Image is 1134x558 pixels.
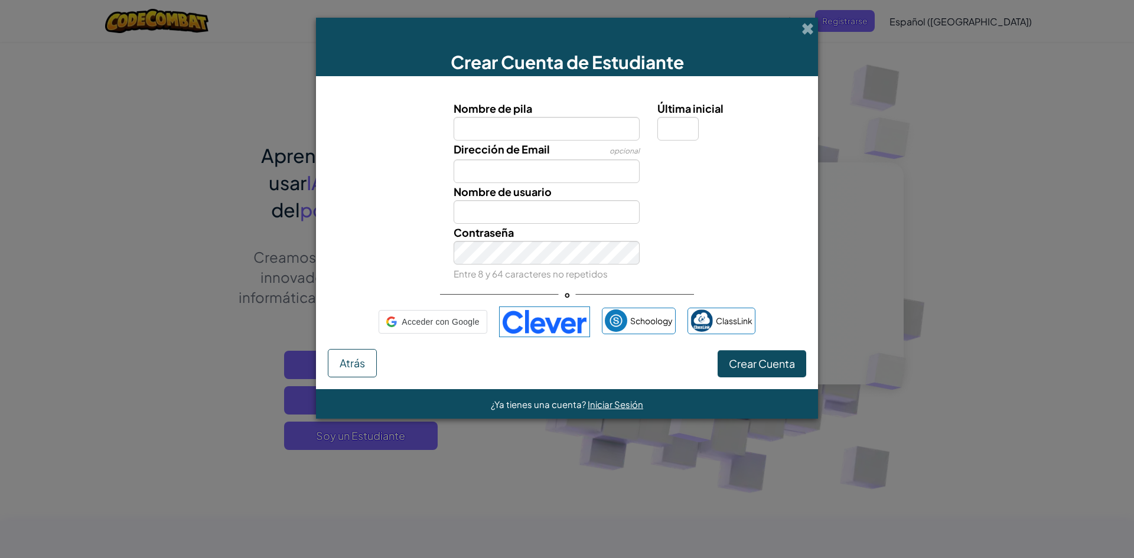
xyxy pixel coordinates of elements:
[454,268,608,279] small: Entre 8 y 64 caracteres no repetidos
[588,399,643,410] a: Iniciar Sesión
[657,102,724,115] span: Última inicial
[451,51,684,73] span: Crear Cuenta de Estudiante
[718,350,806,377] button: Crear Cuenta
[402,314,479,331] span: Acceder con Google
[340,356,365,370] span: Atrás
[690,309,713,332] img: classlink-logo-small.png
[559,286,576,303] span: o
[454,102,532,115] span: Nombre de pila
[630,312,673,329] span: Schoology
[610,146,640,155] span: opcional
[454,185,552,198] span: Nombre de usuario
[499,306,590,337] img: clever-logo-blue.png
[716,312,752,329] span: ClassLink
[491,399,588,410] span: ¿Ya tienes una cuenta?
[454,226,514,239] span: Contraseña
[379,310,487,334] div: Acceder con Google
[328,349,377,377] button: Atrás
[605,309,627,332] img: schoology.png
[729,357,795,370] span: Crear Cuenta
[454,142,550,156] span: Dirección de Email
